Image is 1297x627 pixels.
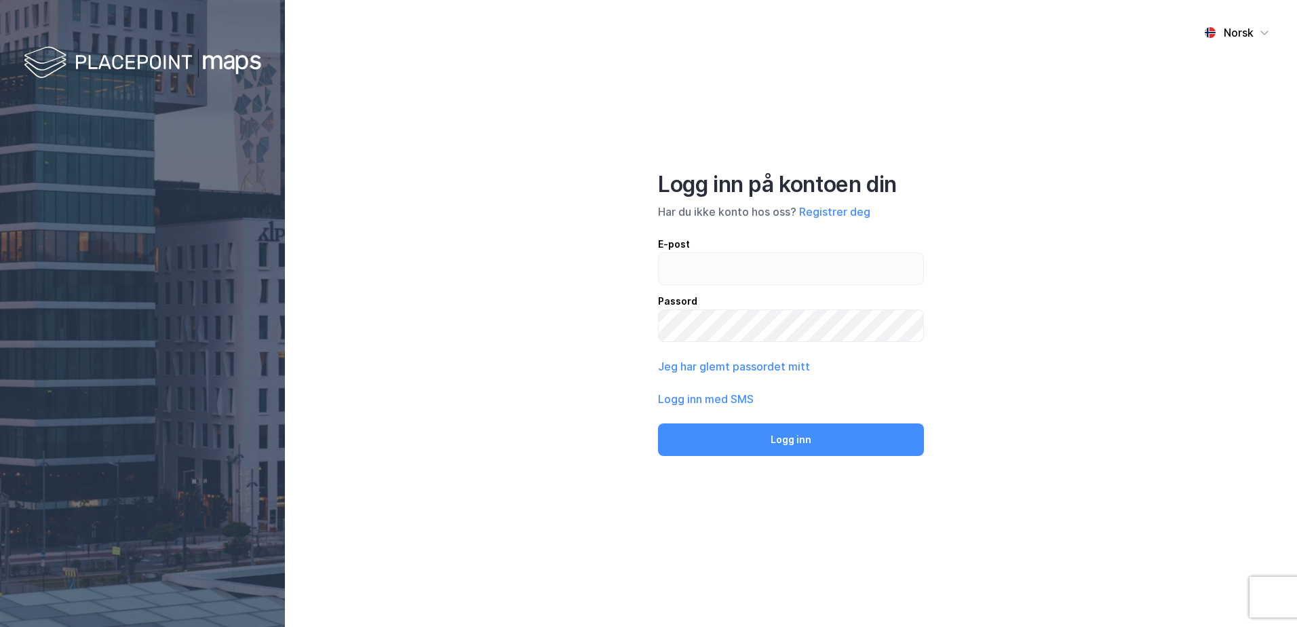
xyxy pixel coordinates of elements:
div: Har du ikke konto hos oss? [658,204,924,220]
div: Logg inn på kontoen din [658,171,924,198]
div: Norsk [1224,24,1254,41]
button: Logg inn [658,423,924,456]
div: E-post [658,236,924,252]
img: logo-white.f07954bde2210d2a523dddb988cd2aa7.svg [24,43,261,83]
div: Passord [658,293,924,309]
button: Registrer deg [799,204,870,220]
iframe: Chat Widget [1229,562,1297,627]
button: Logg inn med SMS [658,391,754,407]
button: Jeg har glemt passordet mitt [658,358,810,375]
